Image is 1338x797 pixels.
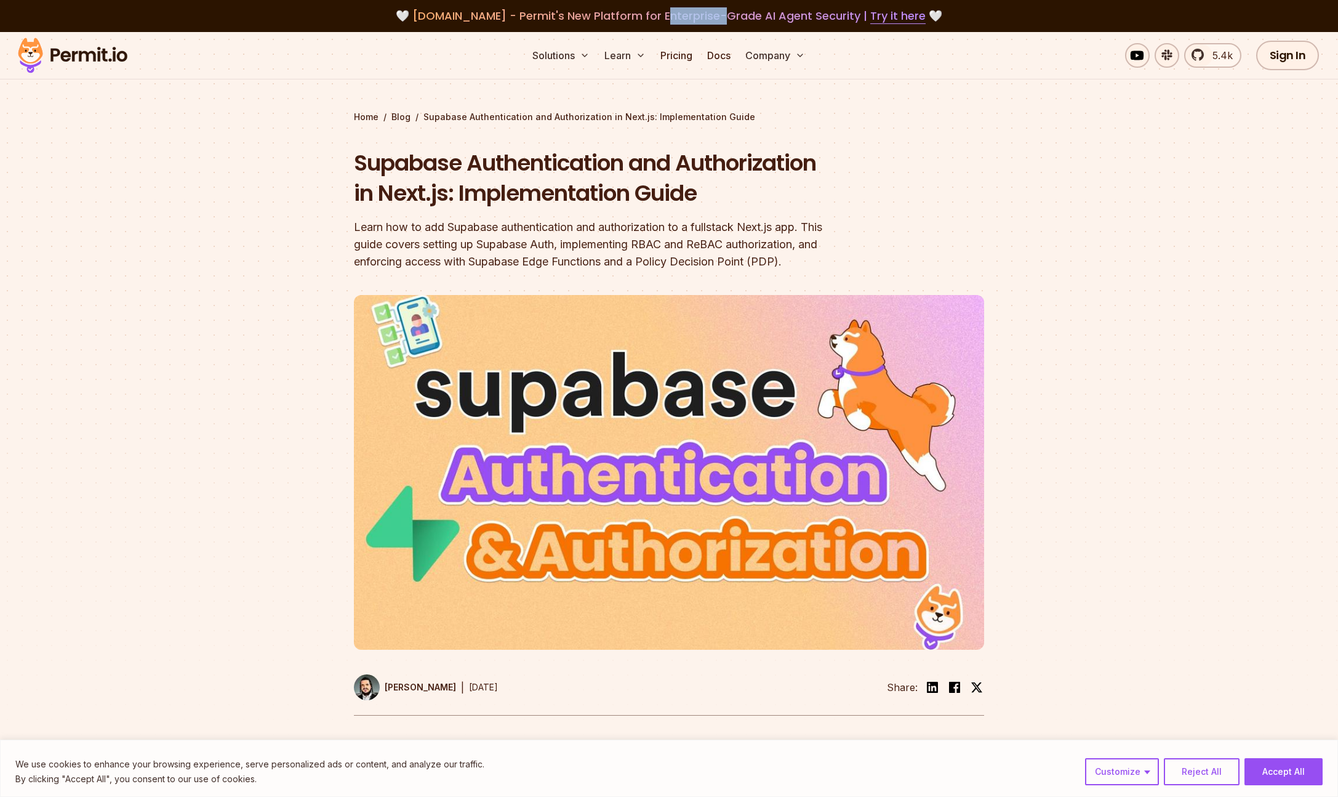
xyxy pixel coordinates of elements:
[385,681,456,694] p: [PERSON_NAME]
[412,8,926,23] span: [DOMAIN_NAME] - Permit's New Platform for Enterprise-Grade AI Agent Security |
[469,682,498,692] time: [DATE]
[354,674,456,700] a: [PERSON_NAME]
[971,681,983,694] img: twitter
[947,680,962,695] img: facebook
[15,772,484,787] p: By clicking "Accept All", you consent to our use of cookies.
[1256,41,1320,70] a: Sign In
[15,757,484,772] p: We use cookies to enhance your browsing experience, serve personalized ads or content, and analyz...
[655,43,697,68] a: Pricing
[354,219,827,270] div: Learn how to add Supabase authentication and authorization to a fullstack Next.js app. This guide...
[1085,758,1159,785] button: Customize
[354,295,984,650] img: Supabase Authentication and Authorization in Next.js: Implementation Guide
[1184,43,1241,68] a: 5.4k
[391,111,411,123] a: Blog
[354,111,379,123] a: Home
[1164,758,1240,785] button: Reject All
[354,148,827,209] h1: Supabase Authentication and Authorization in Next.js: Implementation Guide
[887,680,918,695] li: Share:
[599,43,651,68] button: Learn
[461,680,464,695] div: |
[527,43,595,68] button: Solutions
[30,7,1308,25] div: 🤍 🤍
[354,111,984,123] div: / /
[740,43,810,68] button: Company
[702,43,735,68] a: Docs
[354,674,380,700] img: Gabriel L. Manor
[1244,758,1323,785] button: Accept All
[12,34,133,76] img: Permit logo
[1205,48,1233,63] span: 5.4k
[870,8,926,24] a: Try it here
[925,680,940,695] img: linkedin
